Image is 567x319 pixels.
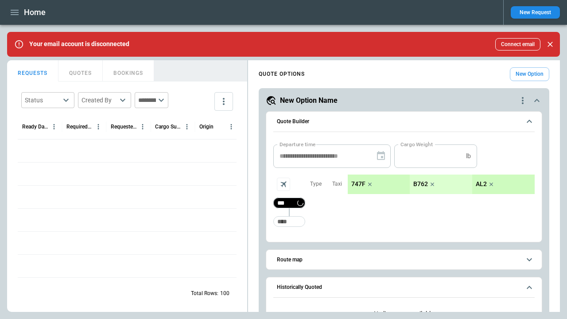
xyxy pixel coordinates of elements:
h6: Quote Builder [277,119,309,124]
p: Taxi [332,180,342,188]
button: Requested Route column menu [137,121,148,132]
div: Ready Date & Time (UTC+03:00) [22,124,48,130]
div: Required Date & Time (UTC+03:00) [66,124,93,130]
button: more [214,92,233,111]
p: lb [466,152,471,160]
button: Close [544,38,556,51]
button: Required Date & Time (UTC+03:00) column menu [93,121,104,132]
div: Cargo Summary [155,124,181,130]
div: dismiss [544,35,556,54]
button: QUOTES [58,60,103,82]
p: Type [310,180,322,188]
div: Status [25,96,60,105]
h4: QUOTE OPTIONS [259,72,305,76]
button: BOOKINGS [103,60,154,82]
button: Ready Date & Time (UTC+03:00) column menu [48,121,60,132]
button: Route map [273,250,535,270]
div: Created By [82,96,117,105]
div: Requested Route [111,124,137,130]
div: Too short [273,216,305,227]
div: quote-option-actions [517,95,528,106]
button: New Option [510,67,549,81]
div: Quote Builder [273,144,535,231]
button: Cargo Summary column menu [181,121,193,132]
button: New Option Namequote-option-actions [266,95,542,106]
button: New Request [511,6,560,19]
p: 747F [351,180,365,188]
h6: Historically Quoted [277,284,322,290]
h6: Route map [277,257,303,263]
div: Not found [273,198,305,208]
p: Your email account is disconnected [29,40,129,48]
span: Aircraft selection [277,178,290,191]
p: B762 [413,180,428,188]
button: Quote Builder [273,112,535,132]
button: Historically Quoted [273,277,535,298]
div: scrollable content [348,175,535,194]
p: AL2 [476,180,487,188]
button: Connect email [495,38,540,51]
h5: New Option Name [280,96,338,105]
label: Cargo Weight [400,140,433,148]
div: Origin [199,124,214,130]
p: Total Rows: [191,290,218,297]
p: 100 [220,290,229,297]
label: Departure time [280,140,316,148]
button: Origin column menu [225,121,237,132]
button: REQUESTS [7,60,58,82]
h1: Home [24,7,46,18]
